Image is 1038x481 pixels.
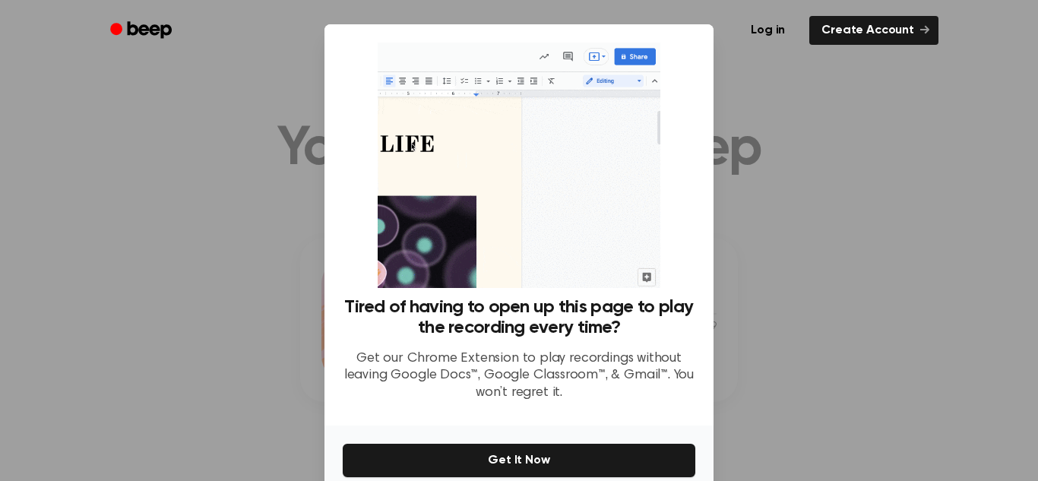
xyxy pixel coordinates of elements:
a: Create Account [809,16,938,45]
button: Get It Now [343,444,695,477]
img: Beep extension in action [378,43,660,288]
h3: Tired of having to open up this page to play the recording every time? [343,297,695,338]
p: Get our Chrome Extension to play recordings without leaving Google Docs™, Google Classroom™, & Gm... [343,350,695,402]
a: Log in [736,13,800,48]
a: Beep [100,16,185,46]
